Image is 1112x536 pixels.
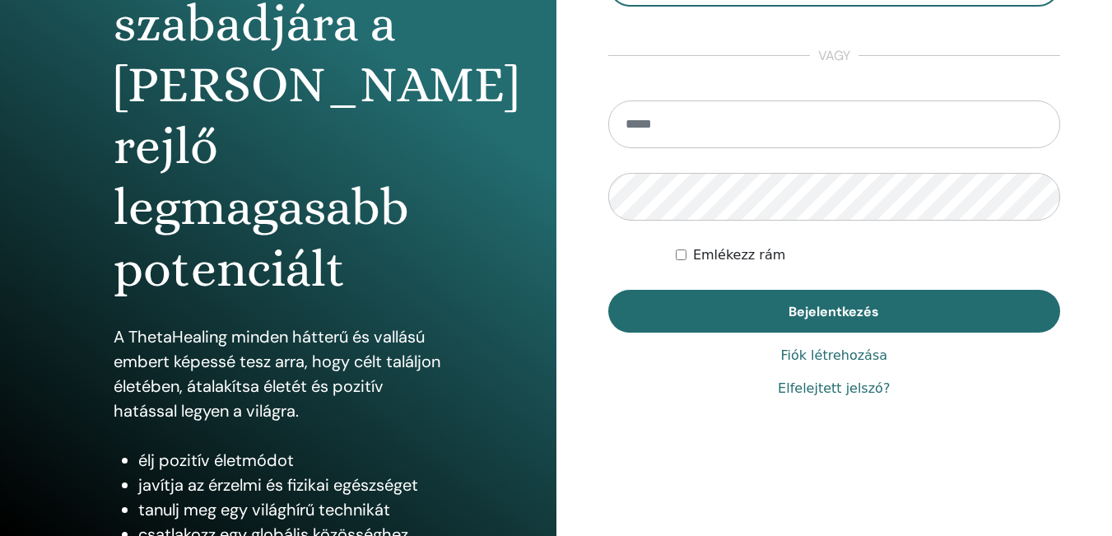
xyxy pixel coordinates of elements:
[818,47,850,64] font: vagy
[778,379,890,399] a: Elfelejtett jelszó?
[114,326,440,422] font: A ThetaHealing minden hátterű és vallású embert képessé tesz arra, hogy célt találjon életében, á...
[608,290,1061,333] button: Bejelentkezés
[780,346,887,366] a: Fiók létrehozása
[138,499,390,520] font: tanulj meg egy világhírű technikát
[778,380,890,396] font: Elfelejtett jelszó?
[138,450,294,471] font: élj pozitív életmódot
[789,303,879,320] font: Bejelentkezés
[138,474,418,496] font: javítja az érzelmi és fizikai egészséget
[780,347,887,363] font: Fiók létrehozása
[676,245,1060,265] div: Határozatlan ideig maradjak hitelesítve, vagy amíg manuálisan ki nem jelentkezem
[693,247,785,263] font: Emlékezz rám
